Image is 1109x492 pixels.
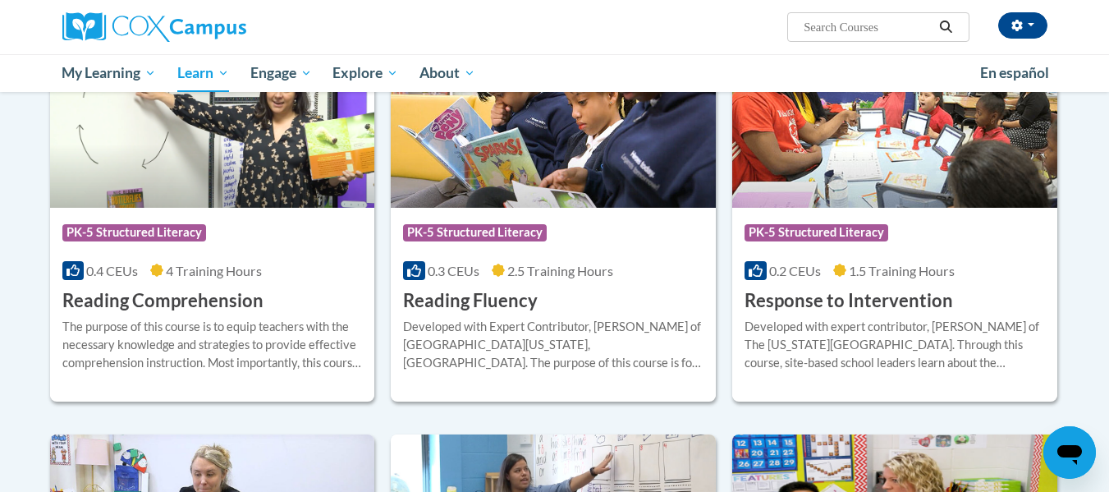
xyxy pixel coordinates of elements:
[745,224,888,241] span: PK-5 Structured Literacy
[745,318,1045,372] div: Developed with expert contributor, [PERSON_NAME] of The [US_STATE][GEOGRAPHIC_DATA]. Through this...
[86,263,138,278] span: 0.4 CEUs
[849,263,955,278] span: 1.5 Training Hours
[62,288,264,314] h3: Reading Comprehension
[177,63,229,83] span: Learn
[391,40,716,402] a: Course LogoPK-5 Structured Literacy0.3 CEUs2.5 Training Hours Reading FluencyDeveloped with Exper...
[403,318,703,372] div: Developed with Expert Contributor, [PERSON_NAME] of [GEOGRAPHIC_DATA][US_STATE], [GEOGRAPHIC_DATA...
[933,17,958,37] button: Search
[802,17,933,37] input: Search Courses
[250,63,312,83] span: Engage
[391,40,716,208] img: Course Logo
[240,54,323,92] a: Engage
[322,54,409,92] a: Explore
[50,40,375,208] img: Course Logo
[732,40,1057,402] a: Course LogoPK-5 Structured Literacy0.2 CEUs1.5 Training Hours Response to InterventionDeveloped w...
[62,12,246,42] img: Cox Campus
[419,63,475,83] span: About
[403,224,547,241] span: PK-5 Structured Literacy
[428,263,479,278] span: 0.3 CEUs
[969,56,1060,90] a: En español
[166,263,262,278] span: 4 Training Hours
[50,40,375,402] a: Course LogoPK-5 Structured Literacy0.4 CEUs4 Training Hours Reading ComprehensionThe purpose of t...
[998,12,1047,39] button: Account Settings
[507,263,613,278] span: 2.5 Training Hours
[62,12,374,42] a: Cox Campus
[38,54,1072,92] div: Main menu
[745,288,953,314] h3: Response to Intervention
[62,224,206,241] span: PK-5 Structured Literacy
[403,288,538,314] h3: Reading Fluency
[769,263,821,278] span: 0.2 CEUs
[52,54,167,92] a: My Learning
[167,54,240,92] a: Learn
[332,63,398,83] span: Explore
[732,40,1057,208] img: Course Logo
[1043,426,1096,479] iframe: Button to launch messaging window
[62,63,156,83] span: My Learning
[980,64,1049,81] span: En español
[62,318,363,372] div: The purpose of this course is to equip teachers with the necessary knowledge and strategies to pr...
[409,54,486,92] a: About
